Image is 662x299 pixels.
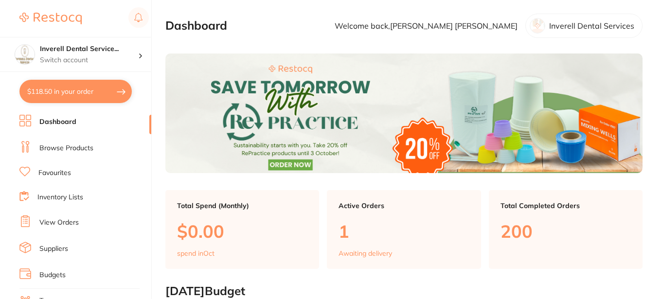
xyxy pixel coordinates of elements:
a: Dashboard [39,117,76,127]
p: Total Completed Orders [501,202,631,210]
h2: Dashboard [165,19,227,33]
button: $118.50 in your order [19,80,132,103]
img: Dashboard [165,53,643,173]
a: Total Completed Orders200 [489,190,643,269]
p: Switch account [40,55,138,65]
p: Awaiting delivery [339,249,392,257]
a: Restocq Logo [19,7,82,30]
a: View Orders [39,218,79,228]
h2: [DATE] Budget [165,284,643,298]
a: Favourites [38,168,71,178]
a: Active Orders1Awaiting delivery [327,190,481,269]
a: Budgets [39,270,66,280]
p: $0.00 [177,221,307,241]
img: Restocq Logo [19,13,82,24]
h4: Inverell Dental Services [40,44,138,54]
p: Welcome back, [PERSON_NAME] [PERSON_NAME] [335,21,518,30]
p: Inverell Dental Services [549,21,634,30]
a: Suppliers [39,244,68,254]
p: spend in Oct [177,249,215,257]
a: Browse Products [39,143,93,153]
p: 1 [339,221,469,241]
a: Inventory Lists [37,193,83,202]
img: Inverell Dental Services [15,45,35,64]
p: 200 [501,221,631,241]
a: Total Spend (Monthly)$0.00spend inOct [165,190,319,269]
p: Active Orders [339,202,469,210]
p: Total Spend (Monthly) [177,202,307,210]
